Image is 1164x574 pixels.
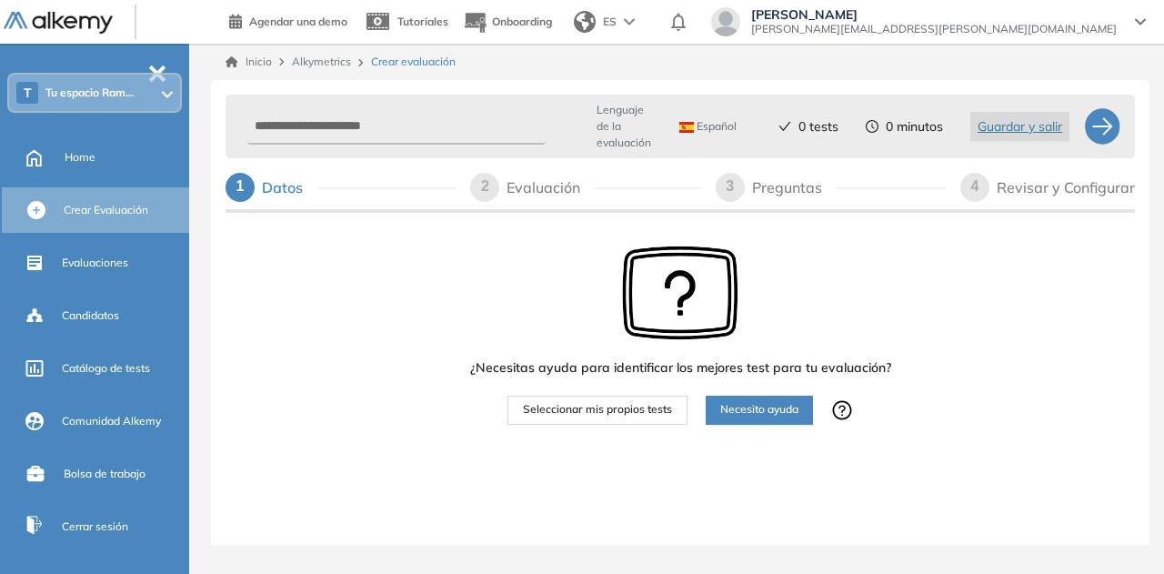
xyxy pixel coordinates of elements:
[866,120,878,133] span: clock-circle
[752,173,837,202] div: Preguntas
[62,360,150,377] span: Catálogo de tests
[481,178,489,194] span: 2
[24,86,32,100] span: T
[523,401,672,418] span: Seleccionar mis propios tests
[64,466,145,482] span: Bolsa de trabajo
[65,149,95,166] span: Home
[720,401,798,418] span: Necesito ayuda
[371,54,456,70] span: Crear evaluación
[886,117,943,136] span: 0 minutos
[978,116,1062,136] span: Guardar y salir
[597,102,654,151] span: Lenguaje de la evaluación
[262,173,317,202] div: Datos
[226,54,272,70] a: Inicio
[726,178,734,194] span: 3
[679,122,694,133] img: ESP
[45,86,134,100] span: Tu espacio Ram...
[603,14,617,30] span: ES
[507,396,687,425] button: Seleccionar mis propios tests
[751,22,1117,36] span: [PERSON_NAME][EMAIL_ADDRESS][PERSON_NAME][DOMAIN_NAME]
[463,3,552,42] button: Onboarding
[1073,487,1164,574] iframe: Chat Widget
[62,413,161,429] span: Comunidad Alkemy
[470,358,891,378] span: ¿Necesitas ayuda para identificar los mejores test para tu evaluación?
[997,173,1135,202] div: Revisar y Configurar
[292,55,351,68] span: Alkymetrics
[751,7,1117,22] span: [PERSON_NAME]
[971,178,979,194] span: 4
[798,117,838,136] span: 0 tests
[397,15,448,28] span: Tutoriales
[624,18,635,25] img: arrow
[226,173,456,202] div: 1Datos
[62,519,128,535] span: Cerrar sesión
[679,119,737,134] span: Español
[62,255,128,271] span: Evaluaciones
[970,112,1069,141] button: Guardar y salir
[249,15,347,28] span: Agendar una demo
[62,307,119,324] span: Candidatos
[706,396,813,425] button: Necesito ayuda
[236,178,245,194] span: 1
[507,173,595,202] div: Evaluación
[574,11,596,33] img: world
[492,15,552,28] span: Onboarding
[778,120,791,133] span: check
[4,12,113,35] img: Logo
[64,202,148,218] span: Crear Evaluación
[1073,487,1164,574] div: Widget de chat
[229,9,347,31] a: Agendar una demo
